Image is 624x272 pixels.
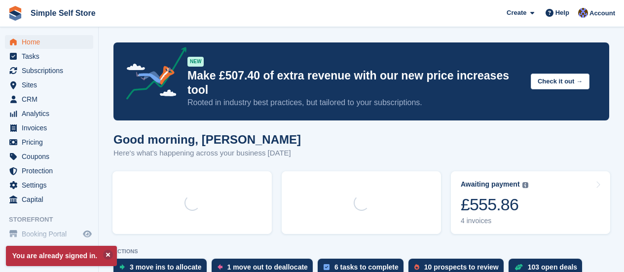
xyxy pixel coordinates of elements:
a: menu [5,150,93,163]
span: Capital [22,193,81,206]
img: price-adjustments-announcement-icon-8257ccfd72463d97f412b2fc003d46551f7dbcb40ab6d574587a9cd5c0d94... [118,47,187,103]
button: Check it out → [531,74,589,90]
a: Preview store [81,228,93,240]
a: menu [5,121,93,135]
div: Awaiting payment [461,180,520,189]
div: £555.86 [461,194,528,215]
p: ACTIONS [113,248,609,255]
img: Sharon Hughes [578,8,588,18]
div: 6 tasks to complete [334,263,399,271]
a: menu [5,227,93,241]
img: move_ins_to_allocate_icon-fdf77a2bb77ea45bf5b3d319d69a93e2d87916cf1d5bf7949dd705db3b84f3ca.svg [119,264,125,270]
span: Pricing [22,135,81,149]
a: menu [5,64,93,78]
img: icon-info-grey-7440780725fd019a000dd9b08b2336e03edf1995a4989e88bcd33f0948082b44.svg [522,182,528,188]
span: Storefront [9,215,98,225]
span: Home [22,35,81,49]
img: deal-1b604bf984904fb50ccaf53a9ad4b4a5d6e5aea283cecdc64d6e3604feb123c2.svg [514,264,523,271]
a: menu [5,49,93,63]
a: menu [5,178,93,192]
div: 4 invoices [461,217,528,225]
p: Rooted in industry best practices, but tailored to your subscriptions. [187,97,523,108]
a: menu [5,135,93,149]
span: Create [507,8,526,18]
p: Here's what's happening across your business [DATE] [113,148,301,159]
span: Settings [22,178,81,192]
a: menu [5,78,93,92]
span: Invoices [22,121,81,135]
span: Help [555,8,569,18]
span: Analytics [22,107,81,120]
a: menu [5,92,93,106]
span: Coupons [22,150,81,163]
a: Awaiting payment £555.86 4 invoices [451,171,610,234]
span: Sites [22,78,81,92]
a: menu [5,164,93,178]
img: prospect-51fa495bee0391a8d652442698ab0144808aea92771e9ea1ae160a38d050c398.svg [414,264,419,270]
span: Tasks [22,49,81,63]
p: Make £507.40 of extra revenue with our new price increases tool [187,69,523,97]
span: Protection [22,164,81,178]
img: move_outs_to_deallocate_icon-f764333ba52eb49d3ac5e1228854f67142a1ed5810a6f6cc68b1a99e826820c5.svg [218,264,222,270]
a: Simple Self Store [27,5,100,21]
p: You are already signed in. [6,246,117,266]
div: 10 prospects to review [424,263,499,271]
a: menu [5,193,93,206]
h1: Good morning, [PERSON_NAME] [113,133,301,146]
a: menu [5,35,93,49]
div: 3 move ins to allocate [130,263,202,271]
span: Subscriptions [22,64,81,78]
img: task-75834270c22a3079a89374b754ae025e5fb1db73e45f91037f5363f120a921f8.svg [324,264,330,270]
a: menu [5,107,93,120]
img: stora-icon-8386f47178a22dfd0bd8f6a31ec36ba5ce8667c1dd55bd0f319d3a0aa187defe.svg [8,6,23,21]
div: 103 open deals [528,263,577,271]
span: Account [589,8,615,18]
div: NEW [187,57,204,67]
span: Booking Portal [22,227,81,241]
div: 1 move out to deallocate [227,263,308,271]
span: CRM [22,92,81,106]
